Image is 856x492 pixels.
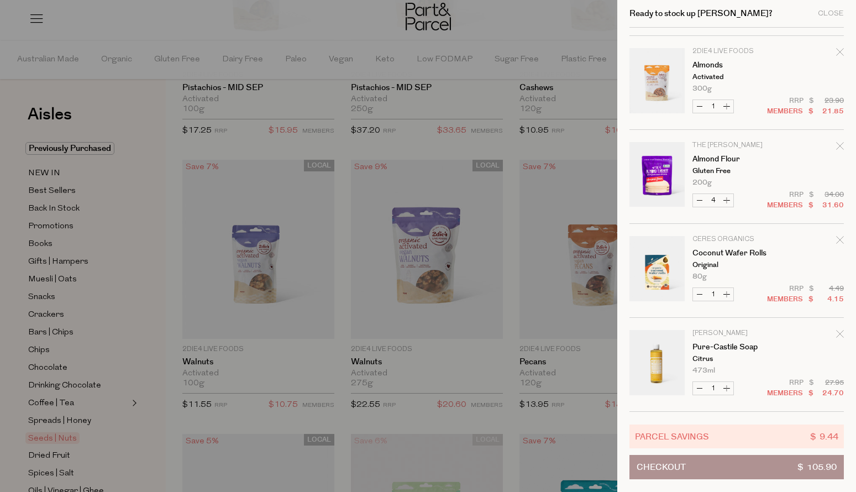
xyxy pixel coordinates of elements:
p: Activated [692,74,778,81]
span: Parcel Savings [635,430,709,443]
span: 80g [692,273,707,280]
input: QTY Coconut Wafer Rolls [706,288,720,301]
div: Close [818,10,844,17]
span: $ 105.90 [797,456,837,479]
div: Remove Pure-Castile Soap [836,328,844,343]
span: 200g [692,179,712,186]
span: Checkout [637,456,686,479]
span: 473ml [692,367,715,374]
p: Citrus [692,355,778,363]
p: Ceres Organics [692,236,778,243]
h2: Ready to stock up [PERSON_NAME]? [629,9,773,18]
a: Almonds [692,61,778,69]
p: 2Die4 Live Foods [692,48,778,55]
a: Pure-Castile Soap [692,343,778,351]
input: QTY Almonds [706,100,720,113]
div: Remove Almond Flour [836,140,844,155]
div: Remove Almonds [836,46,844,61]
input: QTY Almond Flour [706,194,720,207]
div: Remove Coconut Wafer Rolls [836,234,844,249]
a: Almond Flour [692,155,778,163]
p: Original [692,261,778,269]
input: QTY Pure-Castile Soap [706,382,720,395]
button: Checkout$ 105.90 [629,455,844,479]
p: [PERSON_NAME] [692,330,778,337]
p: Gluten Free [692,168,778,175]
a: Coconut Wafer Rolls [692,249,778,257]
span: $ 9.44 [810,430,838,443]
p: The [PERSON_NAME] [692,142,778,149]
span: 300g [692,85,712,92]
